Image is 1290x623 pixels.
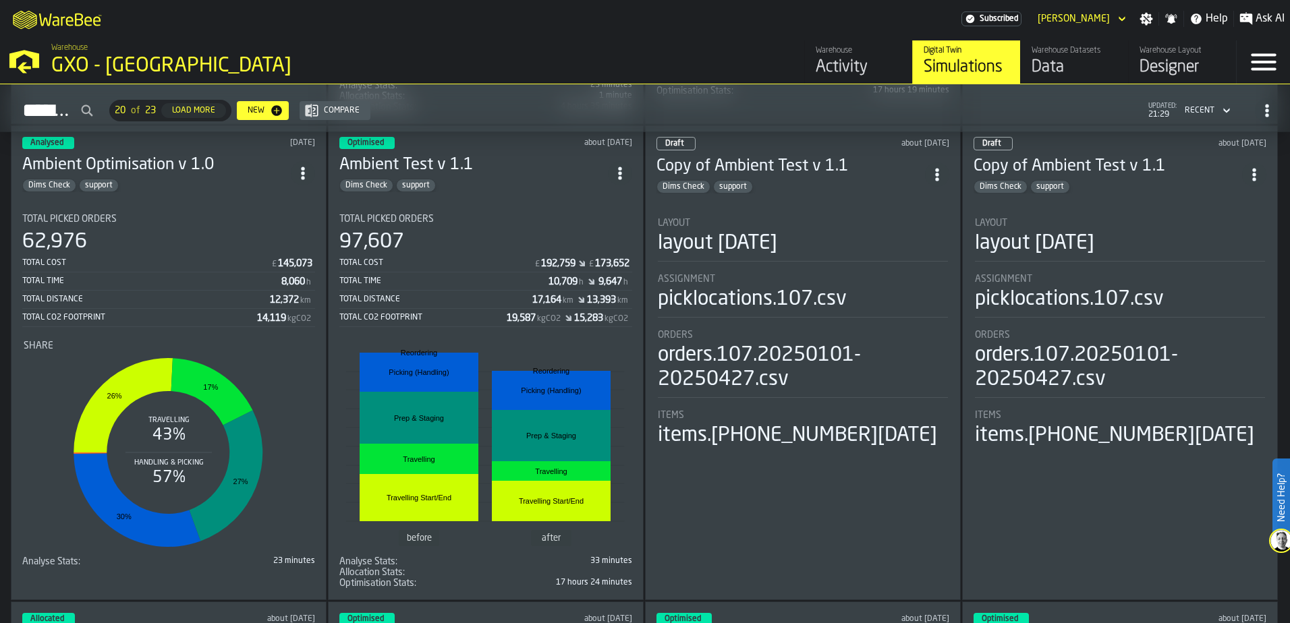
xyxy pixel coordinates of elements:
[339,214,632,225] div: Title
[658,218,948,262] div: stat-Layout
[341,340,631,554] div: stat-
[658,410,948,448] div: stat-Items
[714,182,752,191] span: support
[563,296,573,305] span: km
[587,295,616,305] div: Stat Value
[1032,11,1129,27] div: DropdownMenuValue-Kzysztof Malecki
[24,340,314,351] div: Title
[339,578,483,589] div: Title
[339,276,549,286] div: Total Time
[22,230,87,254] div: 62,976
[339,567,632,578] div: stat-Allocation Stats:
[145,105,156,116] span: 23
[22,258,271,268] div: Total Cost
[961,11,1021,26] a: link-to-/wh/i/ae0cd702-8cb1-4091-b3be-0aee77957c79/settings/billing
[171,556,315,566] div: 23 minutes
[318,106,365,115] div: Compare
[658,410,948,421] div: Title
[339,567,483,578] div: Title
[30,615,64,623] span: Allocated
[974,156,1242,177] h3: Copy of Ambient Test v 1.1
[24,340,314,554] div: stat-Share
[975,410,1265,448] div: stat-Items
[1256,11,1285,27] span: Ask AI
[658,330,948,398] div: stat-Orders
[22,154,291,176] div: Ambient Optimisation v 1.0
[974,137,1013,150] div: status-0 2
[339,295,532,304] div: Total Distance
[537,314,561,324] span: kgCO2
[975,343,1265,392] div: orders.107.20250101-20250427.csv
[22,295,270,304] div: Total Distance
[339,137,395,149] div: status-3 2
[658,218,690,229] span: Layout
[30,139,63,147] span: Analysed
[1184,11,1233,27] label: button-toggle-Help
[656,137,696,150] div: status-0 2
[961,11,1021,26] div: Menu Subscription
[167,106,221,115] div: Load More
[22,214,315,327] div: stat-Total Picked Orders
[196,138,316,148] div: Updated: 13/08/2025, 18:31:42 Created: 13/08/2025, 08:06:53
[242,106,270,115] div: New
[589,260,594,269] span: £
[22,203,315,567] section: card-SimulationDashboardCard-analyzed
[975,410,1001,421] span: Items
[22,556,315,567] div: stat-Analyse Stats:
[339,258,534,268] div: Total Cost
[281,276,305,287] div: Stat Value
[1148,102,1177,110] span: updated:
[975,218,1007,229] span: Layout
[339,203,632,589] section: card-SimulationDashboardCard-optimised
[22,214,315,225] div: Title
[1020,40,1128,84] a: link-to-/wh/i/ae0cd702-8cb1-4091-b3be-0aee77957c79/data
[974,204,1266,450] section: card-SimulationDashboardCard-draft
[340,181,393,190] span: Dims Check
[11,125,327,600] div: ItemListCard-DashboardItemContainer
[658,330,948,340] div: Title
[975,274,1265,285] div: Title
[658,218,948,229] div: Title
[339,556,632,567] div: stat-Analyse Stats:
[1206,11,1228,27] span: Help
[339,154,608,176] div: Ambient Test v 1.1
[328,125,644,600] div: ItemListCard-DashboardItemContainer
[339,567,405,578] span: Allocation Stats:
[347,139,384,147] span: Optimised
[975,218,1265,262] div: stat-Layout
[23,181,76,190] span: Dims Check
[975,218,1265,229] div: Title
[658,231,777,256] div: layout [DATE]
[407,533,432,543] text: before
[656,204,949,450] section: card-SimulationDashboardCard-draft
[1134,12,1158,26] label: button-toggle-Settings
[22,556,166,567] div: Title
[1038,13,1110,24] div: DropdownMenuValue-Kzysztof Malecki
[816,46,901,55] div: Warehouse
[1140,46,1225,55] div: Warehouse Layout
[1179,102,1233,119] div: DropdownMenuValue-4
[339,230,404,254] div: 97,607
[975,330,1265,398] div: stat-Orders
[975,287,1164,311] div: picklocations.107.csv
[1274,460,1289,535] label: Need Help?
[645,125,961,600] div: ItemListCard-DashboardItemContainer
[974,182,1027,191] span: Dims Check
[658,274,948,285] div: Title
[397,181,435,190] span: support
[515,138,632,148] div: Updated: 23/07/2025, 11:57:06 Created: 08/07/2025, 23:59:55
[824,139,949,148] div: Updated: 22/07/2025, 13:03:22 Created: 22/07/2025, 12:53:21
[595,258,629,269] div: Stat Value
[804,40,912,84] a: link-to-/wh/i/ae0cd702-8cb1-4091-b3be-0aee77957c79/feed/
[658,274,948,318] div: stat-Assignment
[975,410,1265,421] div: Title
[51,43,88,53] span: Warehouse
[161,103,226,118] button: button-Load More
